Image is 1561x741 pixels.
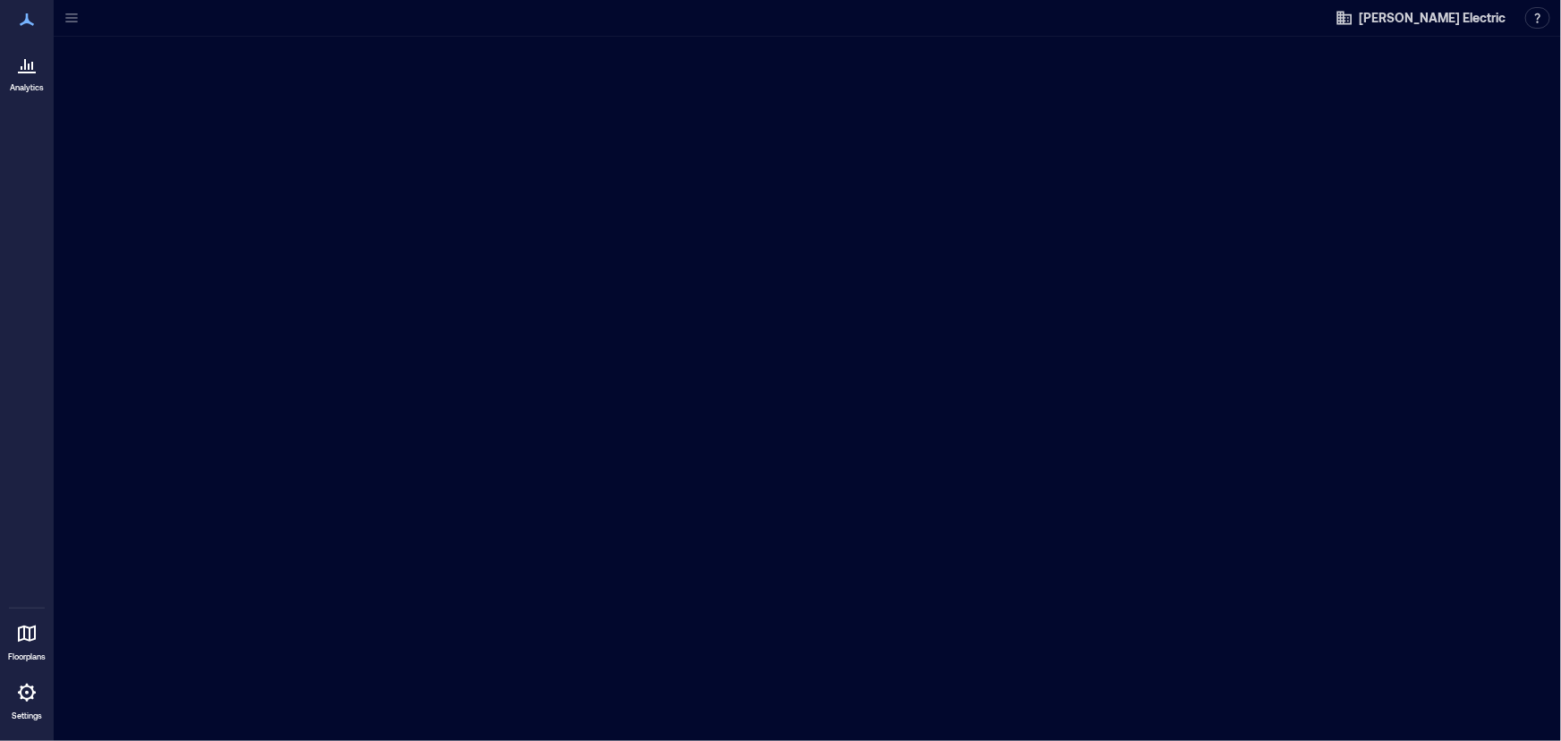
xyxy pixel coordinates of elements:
[1330,4,1511,32] button: [PERSON_NAME] Electric
[8,652,46,662] p: Floorplans
[1359,9,1506,27] span: [PERSON_NAME] Electric
[12,711,42,721] p: Settings
[5,671,48,727] a: Settings
[3,612,51,668] a: Floorplans
[10,82,44,93] p: Analytics
[4,43,49,98] a: Analytics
